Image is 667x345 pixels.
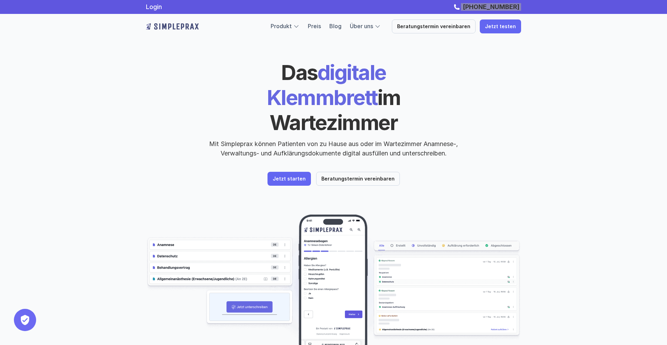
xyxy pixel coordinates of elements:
[350,23,373,30] a: Über uns
[271,23,292,30] a: Produkt
[321,176,395,182] p: Beratungstermin vereinbaren
[485,24,516,30] p: Jetzt testen
[203,139,464,158] p: Mit Simpleprax können Patienten von zu Hause aus oder im Wartezimmer Anamnese-, Verwaltungs- und ...
[397,24,470,30] p: Beratungstermin vereinbaren
[308,23,321,30] a: Preis
[480,19,521,33] a: Jetzt testen
[281,60,318,85] span: Das
[267,172,311,186] a: Jetzt starten
[273,176,306,182] p: Jetzt starten
[329,23,341,30] a: Blog
[146,3,162,10] a: Login
[270,85,404,135] span: im Wartezimmer
[461,3,521,10] a: [PHONE_NUMBER]
[214,60,453,135] h1: digitale Klemmbrett
[392,19,476,33] a: Beratungstermin vereinbaren
[463,3,519,10] strong: [PHONE_NUMBER]
[316,172,400,186] a: Beratungstermin vereinbaren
